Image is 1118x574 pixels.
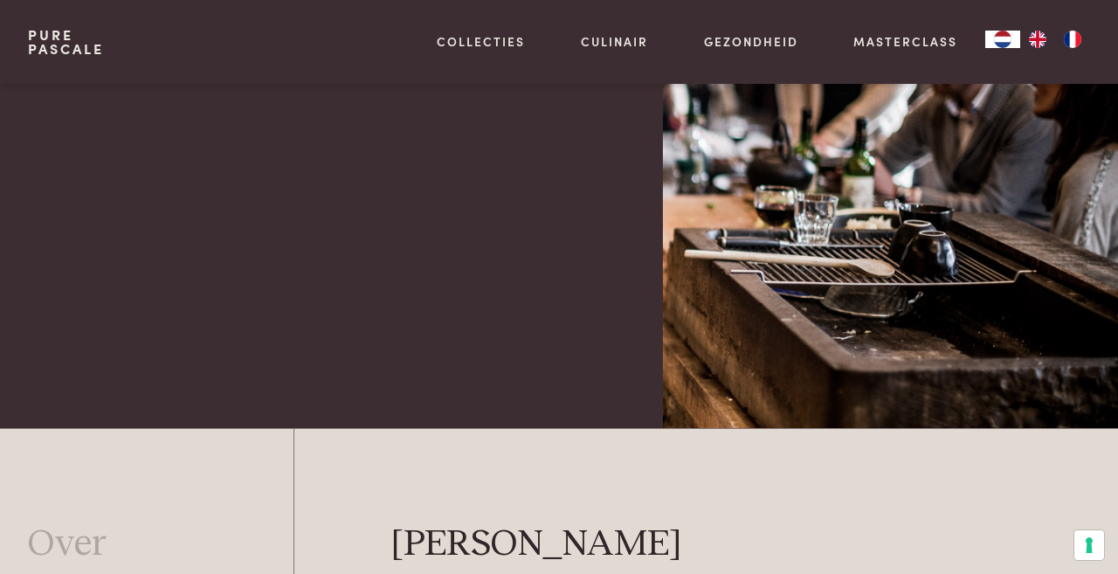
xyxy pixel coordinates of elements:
[1020,31,1055,48] a: EN
[704,32,798,51] a: Gezondheid
[28,28,104,56] a: PurePascale
[391,522,1022,568] h2: [PERSON_NAME]
[853,32,957,51] a: Masterclass
[1055,31,1090,48] a: FR
[985,31,1020,48] div: Language
[1074,530,1104,560] button: Uw voorkeuren voor toestemming voor trackingtechnologieën
[985,31,1090,48] aside: Language selected: Nederlands
[581,32,648,51] a: Culinair
[1020,31,1090,48] ul: Language list
[985,31,1020,48] a: NL
[437,32,525,51] a: Collecties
